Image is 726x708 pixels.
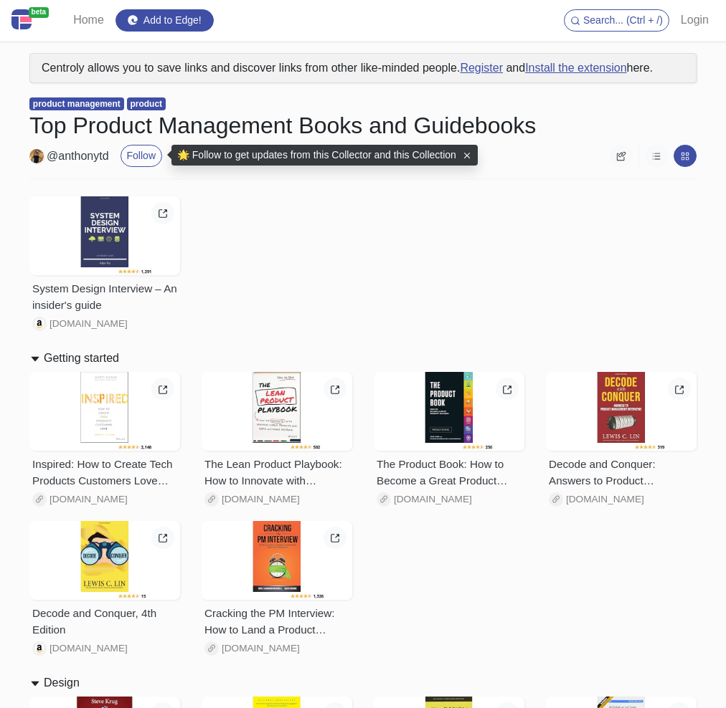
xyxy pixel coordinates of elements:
div: System Design Interview – An insider's guide [32,281,177,314]
span: product [127,97,166,110]
span: www.amazon.com [49,317,128,331]
span: www.amazon.com [49,641,128,656]
div: Decode and Conquer: Answers to Product Management Interviews [549,456,694,489]
h1: Top Product Management Books and Guidebooks [29,112,697,139]
div: The Product Book: How to Become a Great Product Manager [377,456,522,489]
span: www.amazon.com [49,492,128,507]
span: and [506,62,626,74]
span: www.amazon.com [222,641,300,656]
button: Coming soon... [645,145,668,167]
a: Register [460,62,503,74]
a: Login [675,6,715,34]
button: Follow [121,145,162,167]
div: 🌟 Follow to get updates from this Collector and this Collection [171,145,478,166]
div: The Lean Product Playbook: How to Innovate with Minimum Viable Products and Rapid Customer Feedback [204,456,349,489]
img: www.amazon.com [35,644,44,653]
img: anthonytd [29,149,44,163]
button: Copy link [610,145,633,167]
span: product management [29,97,124,110]
span: www.amazon.com [222,492,300,507]
h2: Design [44,676,80,689]
a: Add to Edge! [115,9,214,32]
div: Cracking the PM Interview: How to Land a Product Manager Job in Technology (Cracking the Intervie... [204,606,349,638]
div: Decode and Conquer, 4th Edition [32,606,177,638]
a: Home [67,6,110,34]
img: www.amazon.com [35,320,44,328]
a: Install the extension [525,62,626,74]
button: Search... (Ctrl + /) [564,9,669,32]
span: www.amazon.com [566,492,644,507]
a: @anthonytd [47,148,109,165]
span: Search... (Ctrl + /) [583,14,663,26]
a: beta [11,6,56,35]
span: www.amazon.com [394,492,472,507]
div: Centroly allows you to save links and discover links from other like-minded people. here. [29,53,697,83]
span: beta [29,7,49,18]
div: Inspired: How to Create Tech Products Customers Love (Silicon Valley Product Group) [32,456,177,489]
h2: Getting started [44,351,119,365]
img: Centroly [11,9,32,29]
